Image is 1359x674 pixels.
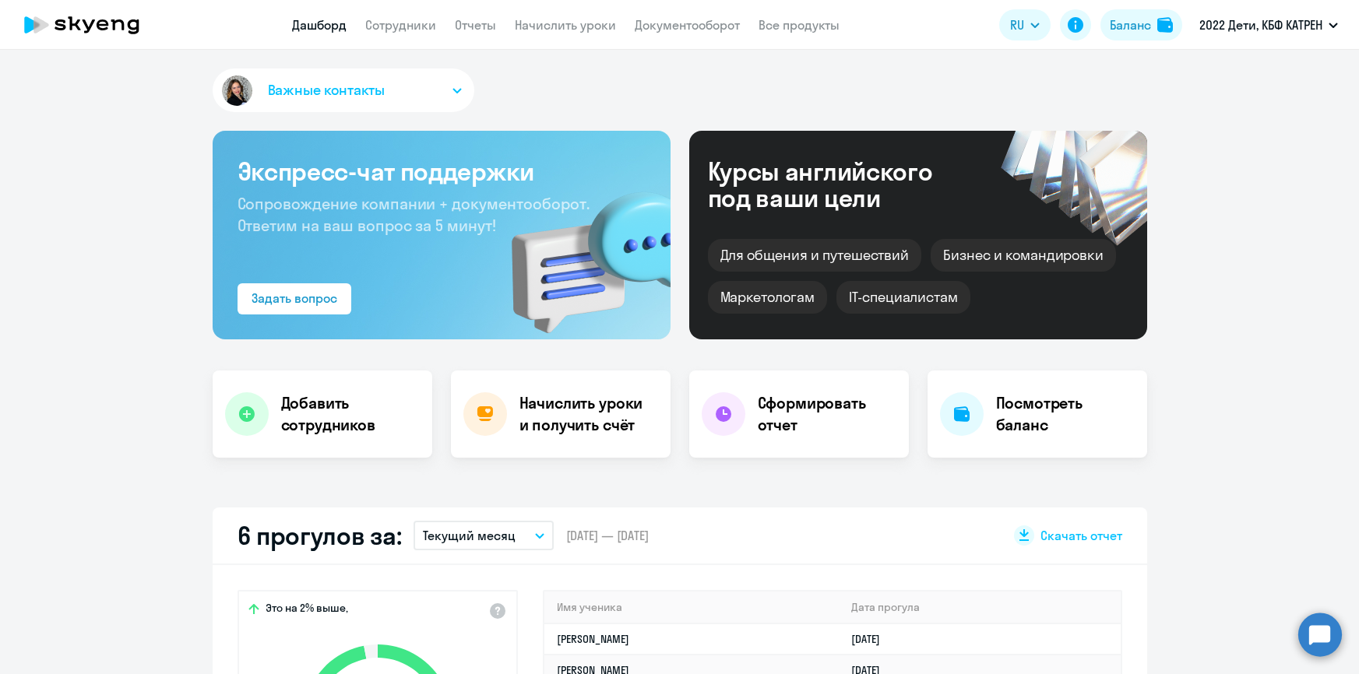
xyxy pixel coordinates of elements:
[1199,16,1322,34] p: 2022 Дети, КБФ КАТРЕН
[252,289,337,307] div: Задать вопрос
[931,239,1116,272] div: Бизнес и командировки
[566,527,649,544] span: [DATE] — [DATE]
[219,72,255,109] img: avatar
[519,392,655,436] h4: Начислить уроки и получить счёт
[708,281,827,314] div: Маркетологам
[1100,9,1182,40] button: Балансbalance
[544,592,840,623] th: Имя ученика
[836,281,970,314] div: IT-специалистам
[238,520,402,551] h2: 6 прогулов за:
[455,17,496,33] a: Отчеты
[758,392,896,436] h4: Сформировать отчет
[292,17,347,33] a: Дашборд
[635,17,740,33] a: Документооборот
[266,601,348,620] span: Это на 2% выше,
[268,80,385,100] span: Важные контакты
[238,194,590,235] span: Сопровождение компании + документооборот. Ответим на ваш вопрос за 5 минут!
[1040,527,1122,544] span: Скачать отчет
[1110,16,1151,34] div: Баланс
[423,526,516,545] p: Текущий месяц
[414,521,554,550] button: Текущий месяц
[238,283,351,314] button: Задать вопрос
[1010,16,1024,34] span: RU
[839,592,1120,623] th: Дата прогула
[759,17,840,33] a: Все продукты
[999,9,1051,40] button: RU
[708,239,922,272] div: Для общения и путешествий
[996,392,1135,436] h4: Посмотреть баланс
[515,17,616,33] a: Начислить уроки
[281,392,420,436] h4: Добавить сотрудников
[213,68,474,112] button: Важные контакты
[365,17,436,33] a: Сотрудники
[489,164,671,339] img: bg-img
[1192,6,1346,44] button: 2022 Дети, КБФ КАТРЕН
[851,632,893,646] a: [DATE]
[238,156,646,187] h3: Экспресс-чат поддержки
[708,158,974,211] div: Курсы английского под ваши цели
[1157,17,1173,33] img: balance
[557,632,629,646] a: [PERSON_NAME]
